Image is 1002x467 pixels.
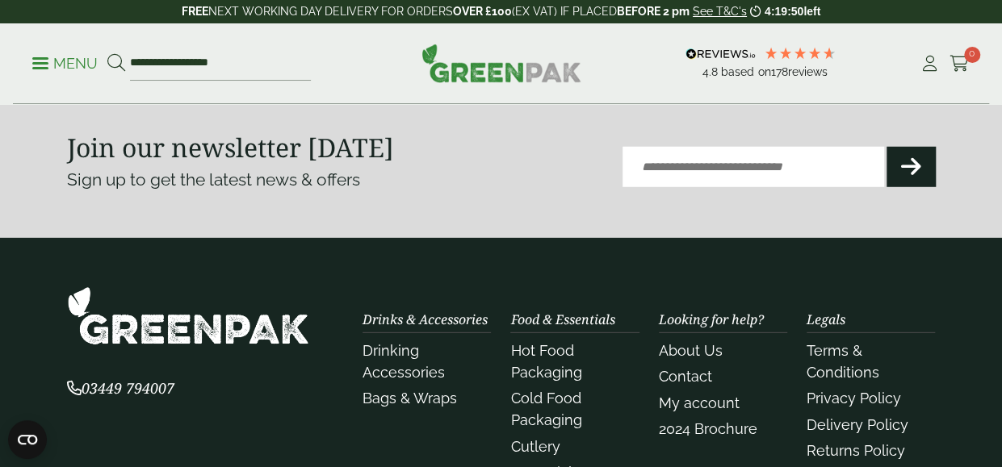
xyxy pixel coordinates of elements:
a: See T&C's [693,5,747,18]
a: Terms & Conditions [807,342,879,381]
span: 0 [964,47,980,63]
a: Delivery Policy [807,416,908,433]
a: Drinking Accessories [363,342,445,381]
span: 178 [770,65,787,78]
strong: OVER £100 [453,5,512,18]
a: Menu [32,54,98,70]
a: Hot Food Packaging [510,342,581,381]
a: Bags & Wraps [363,390,457,407]
span: left [803,5,820,18]
img: GreenPak Supplies [421,44,581,82]
p: Menu [32,54,98,73]
span: Based on [721,65,770,78]
a: 2024 Brochure [659,420,757,437]
i: My Account [920,56,940,72]
span: 03449 794007 [67,378,174,398]
img: GreenPak Supplies [67,286,309,345]
span: 4.8 [702,65,721,78]
img: REVIEWS.io [685,48,756,60]
span: 4:19:50 [765,5,803,18]
div: 4.78 Stars [764,46,836,60]
a: About Us [659,342,723,359]
strong: Join our newsletter [DATE] [67,130,394,165]
a: Cold Food Packaging [510,390,581,428]
a: 0 [950,52,970,76]
a: Cutlery [510,438,560,455]
span: reviews [787,65,827,78]
i: Cart [950,56,970,72]
p: Sign up to get the latest news & offers [67,167,458,193]
a: 03449 794007 [67,382,174,397]
button: Open CMP widget [8,420,47,459]
strong: FREE [182,5,208,18]
a: My account [659,394,740,411]
a: Returns Policy [807,442,905,459]
strong: BEFORE 2 pm [617,5,690,18]
a: Privacy Policy [807,390,901,407]
a: Contact [659,368,712,385]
